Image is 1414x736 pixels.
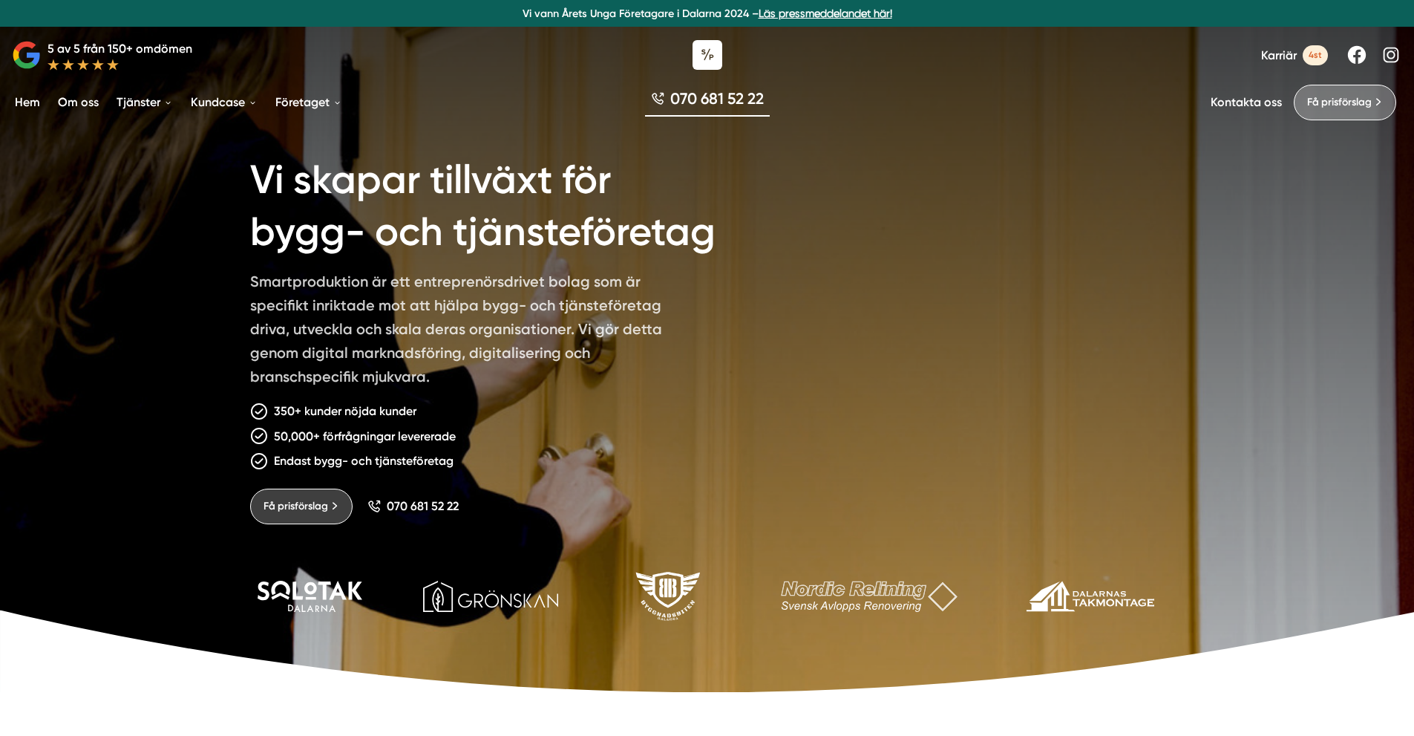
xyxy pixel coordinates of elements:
[1303,45,1328,65] span: 4st
[272,83,345,121] a: Företaget
[1261,45,1328,65] a: Karriär 4st
[1211,95,1282,109] a: Kontakta oss
[1307,94,1372,111] span: Få prisförslag
[12,83,43,121] a: Hem
[250,137,769,270] h1: Vi skapar tillväxt för bygg- och tjänsteföretag
[264,498,328,515] span: Få prisförslag
[1294,85,1396,120] a: Få prisförslag
[6,6,1408,21] p: Vi vann Årets Unga Företagare i Dalarna 2024 –
[48,39,192,58] p: 5 av 5 från 150+ omdömen
[1261,48,1297,62] span: Karriär
[55,83,102,121] a: Om oss
[759,7,892,19] a: Läs pressmeddelandet här!
[645,88,770,117] a: 070 681 52 22
[250,489,353,524] a: Få prisförslag
[274,427,456,446] p: 50,000+ förfrågningar levererade
[114,83,176,121] a: Tjänster
[670,88,764,109] span: 070 681 52 22
[387,499,459,513] span: 070 681 52 22
[250,270,678,394] p: Smartproduktion är ett entreprenörsdrivet bolag som är specifikt inriktade mot att hjälpa bygg- o...
[274,402,416,420] p: 350+ kunder nöjda kunder
[188,83,261,121] a: Kundcase
[274,452,454,470] p: Endast bygg- och tjänsteföretag
[367,499,459,513] a: 070 681 52 22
